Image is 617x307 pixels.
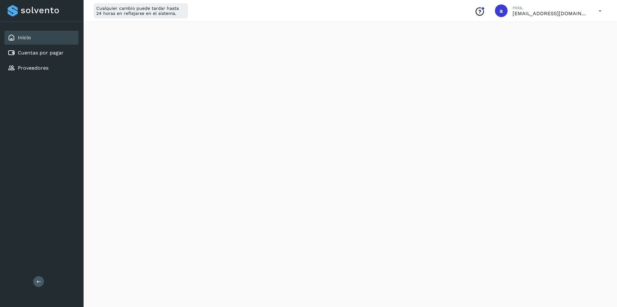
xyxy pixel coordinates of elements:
div: Cualquier cambio puede tardar hasta 24 horas en reflejarse en el sistema. [94,3,188,18]
p: Hola, [513,5,589,10]
a: Inicio [18,34,31,41]
div: Cuentas por pagar [4,46,79,60]
a: Cuentas por pagar [18,50,64,56]
a: Proveedores [18,65,48,71]
div: Inicio [4,31,79,45]
div: Proveedores [4,61,79,75]
p: administracion@logistify.com.mx [513,10,589,16]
